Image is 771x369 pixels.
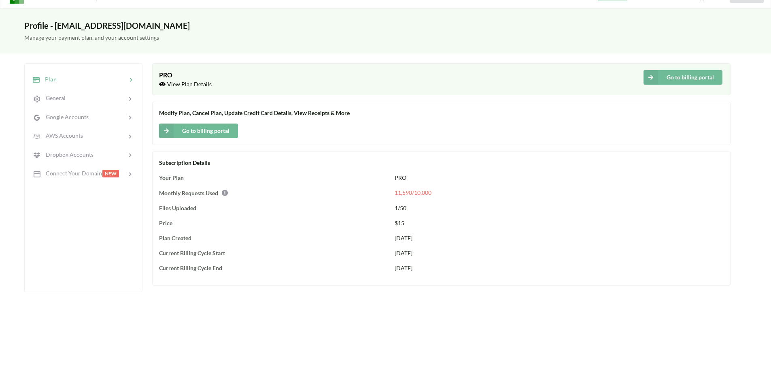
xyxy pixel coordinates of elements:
[159,159,210,166] span: Subscription Details
[159,204,385,212] div: Files Uploaded
[159,124,238,138] button: Go to billing portal
[159,81,212,87] span: View Plan Details
[395,250,412,256] span: [DATE]
[159,234,385,242] div: Plan Created
[159,219,385,227] div: Price
[395,205,406,211] span: 1/50
[159,70,442,80] div: PRO
[395,220,404,226] span: $15
[40,76,57,83] span: Plan
[41,170,102,177] span: Connect Your Domain
[395,264,412,271] span: [DATE]
[24,34,747,41] h5: Manage your payment plan, and your account settings
[159,249,385,257] div: Current Billing Cycle Start
[102,170,119,177] span: NEW
[41,94,66,101] span: General
[395,189,431,196] span: 11,590/10,000
[159,264,385,272] div: Current Billing Cycle End
[395,235,412,241] span: [DATE]
[41,113,89,120] span: Google Accounts
[159,173,385,182] div: Your Plan
[644,70,722,85] button: Go to billing portal
[41,151,93,158] span: Dropbox Accounts
[24,21,747,30] h3: Profile - [EMAIL_ADDRESS][DOMAIN_NAME]
[395,174,406,181] span: PRO
[41,132,83,139] span: AWS Accounts
[159,109,350,116] span: Modify Plan, Cancel Plan, Update Credit Card Details, View Receipts & More
[159,188,385,197] div: Monthly Requests Used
